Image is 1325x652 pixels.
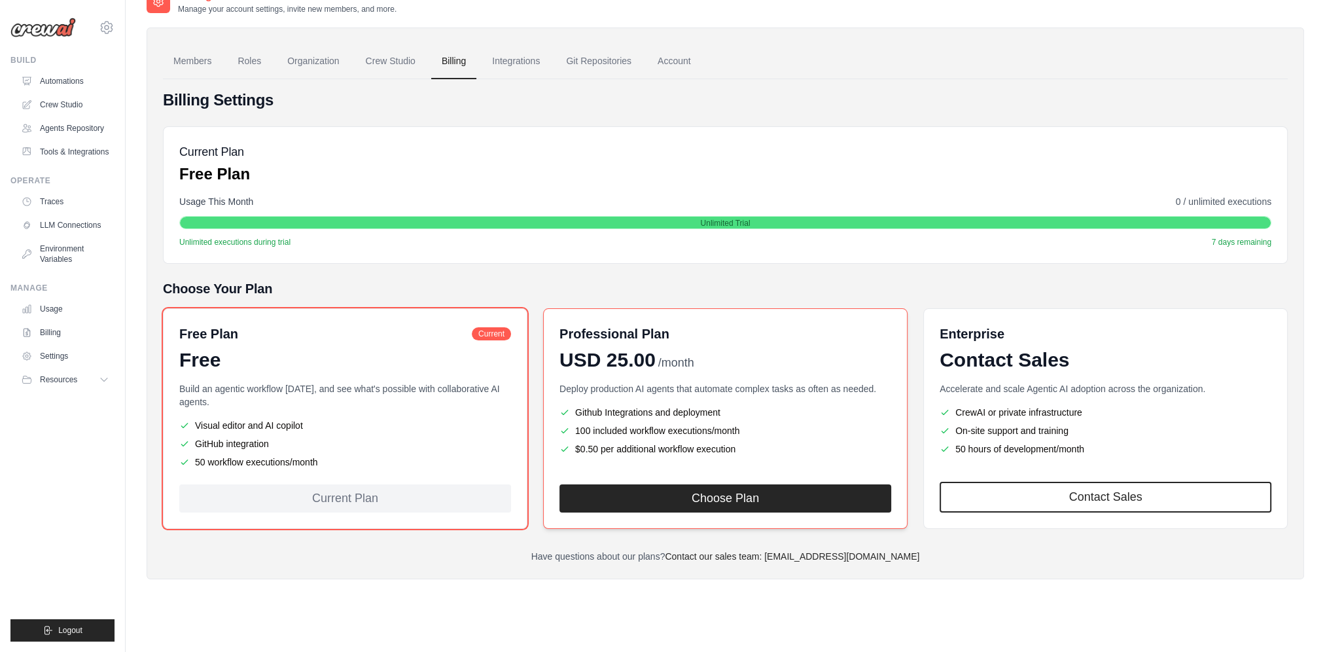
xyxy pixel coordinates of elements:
a: Crew Studio [16,94,115,115]
li: GitHub integration [179,437,511,450]
h4: Billing Settings [163,90,1288,111]
span: 0 / unlimited executions [1176,195,1271,208]
span: Current [472,327,511,340]
a: Crew Studio [355,44,426,79]
p: Manage your account settings, invite new members, and more. [178,4,397,14]
div: Contact Sales [940,348,1271,372]
div: Current Plan [179,484,511,513]
div: Build [10,55,115,65]
button: Choose Plan [559,484,891,513]
span: Usage This Month [179,195,253,208]
li: $0.50 per additional workflow execution [559,443,891,456]
span: USD 25.00 [559,348,656,372]
a: Roles [227,44,272,79]
li: CrewAI or private infrastructure [940,406,1271,419]
li: 50 hours of development/month [940,443,1271,456]
div: Free [179,348,511,372]
a: Contact our sales team: [EMAIL_ADDRESS][DOMAIN_NAME] [665,551,919,562]
a: Git Repositories [556,44,642,79]
a: Account [647,44,701,79]
a: Settings [16,346,115,367]
a: Billing [431,44,476,79]
li: 100 included workflow executions/month [559,424,891,437]
li: On-site support and training [940,424,1271,437]
h6: Professional Plan [559,325,669,343]
li: Github Integrations and deployment [559,406,891,419]
div: Operate [10,175,115,186]
a: Billing [16,322,115,343]
a: Usage [16,299,115,319]
span: Unlimited executions during trial [179,237,291,247]
button: Logout [10,619,115,642]
p: Build an agentic workflow [DATE], and see what's possible with collaborative AI agents. [179,382,511,408]
p: Accelerate and scale Agentic AI adoption across the organization. [940,382,1271,395]
h6: Enterprise [940,325,1271,343]
p: Deploy production AI agents that automate complex tasks as often as needed. [559,382,891,395]
span: /month [658,354,694,372]
a: Tools & Integrations [16,141,115,162]
a: Organization [277,44,349,79]
span: Logout [58,625,82,636]
a: Traces [16,191,115,212]
a: Agents Repository [16,118,115,139]
a: LLM Connections [16,215,115,236]
a: Members [163,44,222,79]
span: 7 days remaining [1212,237,1271,247]
p: Free Plan [179,164,250,185]
a: Automations [16,71,115,92]
li: 50 workflow executions/month [179,456,511,469]
h5: Choose Your Plan [163,280,1288,298]
h5: Current Plan [179,143,250,161]
a: Environment Variables [16,238,115,270]
h6: Free Plan [179,325,238,343]
p: Have questions about our plans? [163,550,1288,563]
div: Manage [10,283,115,293]
button: Resources [16,369,115,390]
li: Visual editor and AI copilot [179,419,511,432]
a: Integrations [482,44,550,79]
span: Unlimited Trial [700,218,750,228]
span: Resources [40,374,77,385]
img: Logo [10,18,76,37]
a: Contact Sales [940,482,1271,513]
